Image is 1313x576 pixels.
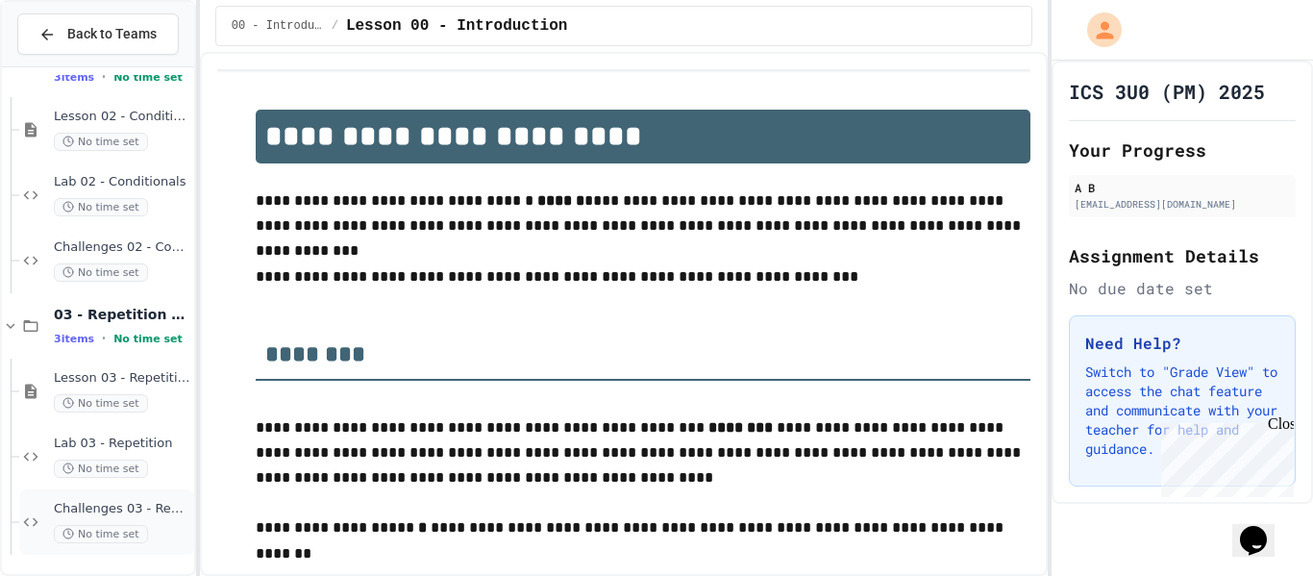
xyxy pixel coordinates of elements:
span: No time set [54,525,148,543]
span: / [332,18,338,34]
span: Lesson 00 - Introduction [346,14,567,38]
span: No time set [113,333,183,345]
span: No time set [54,460,148,478]
div: My Account [1067,8,1127,52]
h2: Your Progress [1069,137,1296,163]
span: 03 - Repetition (while and for) [54,306,190,323]
span: Back to Teams [67,24,157,44]
iframe: chat widget [1153,415,1294,497]
span: Lesson 02 - Conditional Statements (if) [54,109,190,125]
span: 3 items [54,333,94,345]
h2: Assignment Details [1069,242,1296,269]
span: No time set [54,394,148,413]
div: No due date set [1069,277,1296,300]
button: Back to Teams [17,13,179,55]
span: No time set [113,71,183,84]
span: Lesson 03 - Repetition [54,370,190,387]
div: [EMAIL_ADDRESS][DOMAIN_NAME] [1075,197,1290,212]
span: No time set [54,133,148,151]
span: 3 items [54,71,94,84]
span: Lab 02 - Conditionals [54,174,190,190]
div: A B [1075,179,1290,196]
span: Challenges 02 - Conditionals [54,239,190,256]
h1: ICS 3U0 (PM) 2025 [1069,78,1265,105]
span: Challenges 03 - Repetition [54,501,190,517]
span: No time set [54,198,148,216]
h3: Need Help? [1085,332,1279,355]
p: Switch to "Grade View" to access the chat feature and communicate with your teacher for help and ... [1085,363,1279,459]
div: Chat with us now!Close [8,8,133,122]
span: • [102,331,106,346]
span: Lab 03 - Repetition [54,436,190,452]
span: • [102,69,106,85]
span: No time set [54,263,148,282]
iframe: chat widget [1232,499,1294,557]
span: 00 - Introduction [232,18,324,34]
